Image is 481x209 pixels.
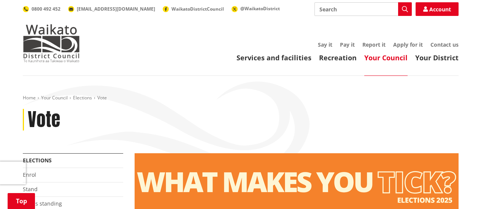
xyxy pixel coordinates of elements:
a: Services and facilities [237,53,311,62]
h1: Vote [28,109,60,131]
a: Account [416,2,459,16]
a: [EMAIL_ADDRESS][DOMAIN_NAME] [68,6,155,12]
a: Pay it [340,41,355,48]
img: Waikato District Council - Te Kaunihera aa Takiwaa o Waikato [23,24,80,62]
a: Your Council [364,53,408,62]
a: Elections [23,157,52,164]
span: @WaikatoDistrict [240,5,280,12]
span: Vote [97,94,107,101]
a: Home [23,94,36,101]
a: Your Council [41,94,68,101]
span: [EMAIL_ADDRESS][DOMAIN_NAME] [77,6,155,12]
a: 0800 492 452 [23,6,60,12]
a: Stand [23,185,38,193]
a: Who's standing [23,200,62,207]
span: 0800 492 452 [32,6,60,12]
a: Elections [73,94,92,101]
a: Recreation [319,53,357,62]
input: Search input [314,2,412,16]
a: Contact us [430,41,459,48]
a: Top [8,193,35,209]
span: WaikatoDistrictCouncil [171,6,224,12]
a: Say it [318,41,332,48]
a: Your District [415,53,459,62]
a: Enrol [23,171,36,178]
a: Report it [362,41,386,48]
a: WaikatoDistrictCouncil [163,6,224,12]
nav: breadcrumb [23,95,459,101]
a: @WaikatoDistrict [232,5,280,12]
a: Apply for it [393,41,423,48]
